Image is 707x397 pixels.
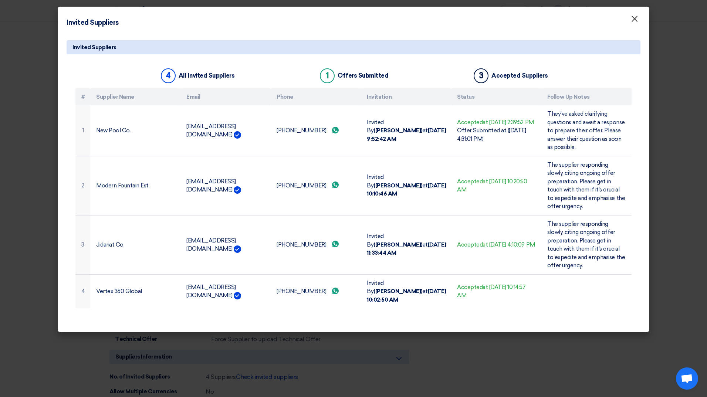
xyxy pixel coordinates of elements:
span: at [DATE] 10:20:50 AM [457,178,527,193]
img: Verified Account [234,245,241,253]
b: [DATE] 9:52:42 AM [367,127,446,142]
td: Modern Fountain Est. [90,156,180,215]
td: [EMAIL_ADDRESS][DOMAIN_NAME] [180,215,271,274]
th: Email [180,88,271,106]
b: ([PERSON_NAME]) [373,182,423,189]
span: Invited By at [367,280,446,303]
td: 4 [75,274,90,308]
div: Accepted [457,283,535,300]
td: New Pool Co. [90,105,180,156]
div: All Invited Suppliers [179,72,235,79]
div: 1 [320,68,335,83]
a: Open chat [676,367,698,390]
span: Invited By at [367,119,446,142]
span: at [DATE] 4:10:09 PM [483,241,535,248]
b: [DATE] 10:02:50 AM [367,288,446,303]
td: [PHONE_NUMBER] [271,156,361,215]
td: Vertex 360 Global [90,274,180,308]
span: Invited Suppliers [72,43,116,51]
span: at [DATE] 10:14:57 AM [457,284,526,299]
th: Follow Up Notes [541,88,632,106]
h4: Invited Suppliers [67,18,119,28]
span: They've asked clarifying questions and await a response to prepare their offer. Please answer the... [547,111,625,150]
th: Supplier Name [90,88,180,106]
div: 3 [474,68,488,83]
th: Status [451,88,541,106]
span: The supplier responding slowly, citing ongoing offer preparation. Please get in touch with them i... [547,221,625,269]
span: Invited By at [367,233,446,256]
span: at [DATE] 2:39:52 PM [483,119,534,126]
td: [PHONE_NUMBER] [271,105,361,156]
img: Verified Account [234,131,241,139]
div: Offer Submitted at ([DATE] 4:31:01 PM) [457,126,535,143]
td: Jidariat Co. [90,215,180,274]
td: [PHONE_NUMBER] [271,274,361,308]
img: Verified Account [234,292,241,299]
td: 2 [75,156,90,215]
b: ([PERSON_NAME]) [373,288,423,295]
th: # [75,88,90,106]
span: Invited By at [367,174,446,197]
td: [EMAIL_ADDRESS][DOMAIN_NAME] [180,105,271,156]
span: The supplier responding slowly, citing ongoing offer preparation. Please get in touch with them i... [547,162,625,210]
td: [PHONE_NUMBER] [271,215,361,274]
div: Accepted [457,177,535,194]
div: Accepted [457,118,535,127]
b: ([PERSON_NAME]) [373,127,423,134]
td: 1 [75,105,90,156]
th: Phone [271,88,361,106]
div: Accepted Suppliers [491,72,548,79]
img: Verified Account [234,186,241,194]
div: Offers Submitted [338,72,388,79]
td: [EMAIL_ADDRESS][DOMAIN_NAME] [180,274,271,308]
td: 3 [75,215,90,274]
th: Invitation [361,88,451,106]
div: Accepted [457,241,535,249]
div: 4 [161,68,176,83]
button: Close [625,12,644,27]
b: ([PERSON_NAME]) [373,241,423,248]
td: [EMAIL_ADDRESS][DOMAIN_NAME] [180,156,271,215]
span: × [631,13,638,28]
